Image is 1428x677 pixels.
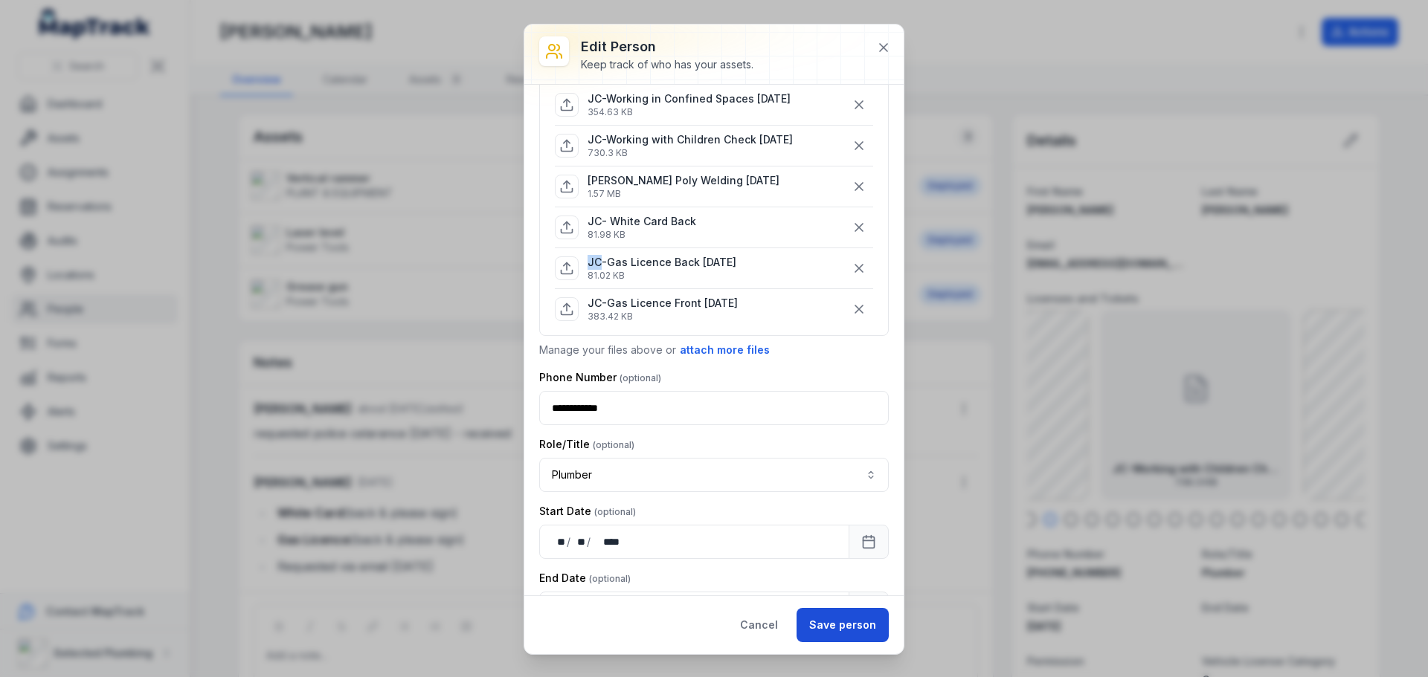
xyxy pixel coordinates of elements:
[539,504,636,519] label: Start Date
[539,571,631,586] label: End Date
[588,147,793,159] p: 730.3 KB
[572,534,587,549] div: month,
[679,342,771,358] button: attach more files
[588,311,738,323] p: 383.42 KB
[588,255,736,270] p: JC-Gas Licence Back [DATE]
[588,296,738,311] p: JC-Gas Licence Front [DATE]
[581,57,753,72] div: Keep track of who has your assets.
[567,534,572,549] div: /
[588,132,793,147] p: JC-Working with Children Check [DATE]
[588,229,696,241] p: 81.98 KB
[797,608,889,642] button: Save person
[727,608,791,642] button: Cancel
[588,106,791,118] p: 354.63 KB
[539,458,889,492] button: Plumber
[849,525,889,559] button: Calendar
[581,36,753,57] h3: Edit person
[849,592,889,626] button: Calendar
[539,370,661,385] label: Phone Number
[588,214,696,229] p: JC- White Card Back
[588,270,736,282] p: 81.02 KB
[539,437,634,452] label: Role/Title
[588,91,791,106] p: JC-Working in Confined Spaces [DATE]
[588,173,779,188] p: [PERSON_NAME] Poly Welding [DATE]
[587,534,592,549] div: /
[588,188,779,200] p: 1.57 MB
[592,534,620,549] div: year,
[552,534,567,549] div: day,
[539,342,889,358] p: Manage your files above or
